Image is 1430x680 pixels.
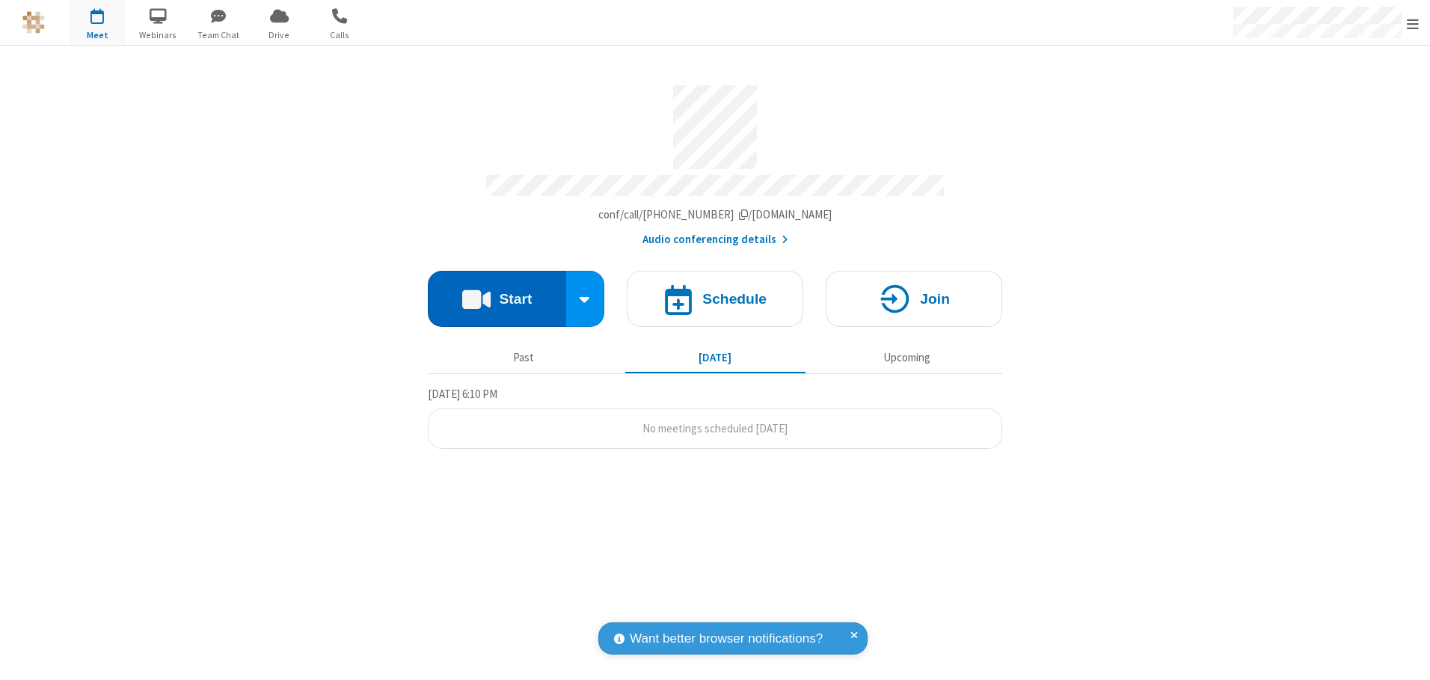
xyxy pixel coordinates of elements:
span: Webinars [130,28,186,42]
button: [DATE] [625,343,805,372]
h4: Start [499,292,532,306]
span: Team Chat [191,28,247,42]
button: Copy my meeting room linkCopy my meeting room link [598,206,832,224]
span: Copy my meeting room link [598,207,832,221]
span: No meetings scheduled [DATE] [642,421,788,435]
img: QA Selenium DO NOT DELETE OR CHANGE [22,11,45,34]
button: Schedule [627,271,803,327]
button: Join [826,271,1002,327]
span: Drive [251,28,307,42]
span: [DATE] 6:10 PM [428,387,497,401]
h4: Schedule [702,292,767,306]
button: Audio conferencing details [642,231,788,248]
section: Today's Meetings [428,385,1002,450]
span: Calls [312,28,368,42]
div: Start conference options [566,271,605,327]
span: Want better browser notifications? [630,629,823,649]
button: Start [428,271,566,327]
button: Past [434,343,614,372]
span: Meet [70,28,126,42]
section: Account details [428,74,1002,248]
h4: Join [920,292,950,306]
button: Upcoming [817,343,997,372]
